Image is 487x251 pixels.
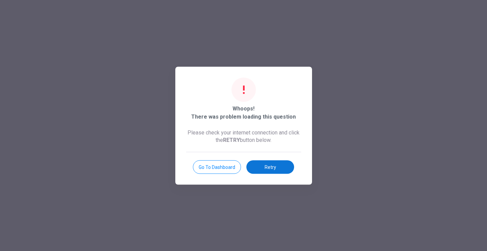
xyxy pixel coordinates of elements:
[186,129,301,144] span: Please check your internet connection and click the button below.
[223,136,240,143] b: RETRY
[193,160,241,174] button: Go to Dashboard
[233,104,254,112] span: Whoops!
[191,112,296,121] span: There was problem loading this question
[246,160,294,174] button: Retry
